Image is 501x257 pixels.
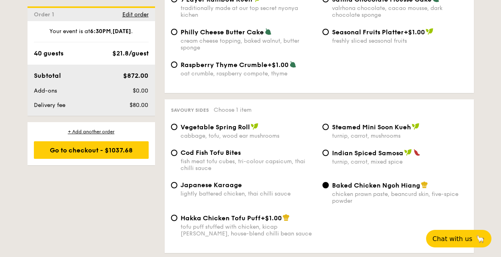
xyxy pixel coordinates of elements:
[332,191,468,204] div: chicken prawn paste, beancurd skin, five-spice powder
[34,141,149,159] div: Go to checkout - $1037.68
[426,230,491,247] button: Chat with us🦙
[181,223,316,237] div: tofu puff stuffed with chicken, kicap [PERSON_NAME], house-blend chilli bean sauce
[421,181,428,188] img: icon-chef-hat.a58ddaea.svg
[332,149,403,157] span: Indian Spiced Samosa
[181,5,316,18] div: traditionally made at our top secret nyonya kichen
[181,190,316,197] div: lightly battered chicken, thai chilli sauce
[181,214,261,222] span: Hakka Chicken Tofu Puff
[283,214,290,221] img: icon-chef-hat.a58ddaea.svg
[332,5,468,18] div: valrhona chocolate, cacao mousse, dark chocolate sponge
[34,49,63,58] div: 40 guests
[332,132,468,139] div: turnip, carrot, mushrooms
[171,182,177,188] input: Japanese Karaagelightly battered chicken, thai chilli sauce
[112,49,149,58] div: $21.8/guest
[90,28,111,35] strong: 6:30PM
[181,61,267,69] span: Raspberry Thyme Crumble
[34,128,149,135] div: + Add another order
[332,28,404,36] span: Seasonal Fruits Platter
[412,123,420,130] img: icon-vegan.f8ff3823.svg
[322,182,329,188] input: Baked Chicken Ngoh Hiangchicken prawn paste, beancurd skin, five-spice powder
[34,87,57,94] span: Add-ons
[171,150,177,156] input: Cod Fish Tofu Bitesfish meat tofu cubes, tri-colour capsicum, thai chilli sauce
[181,123,250,131] span: Vegetable Spring Roll
[322,124,329,130] input: Steamed Mini Soon Kuehturnip, carrot, mushrooms
[322,150,329,156] input: Indian Spiced Samosaturnip, carrot, mixed spice
[322,29,329,35] input: Seasonal Fruits Platter+$1.00freshly sliced seasonal fruits
[181,38,316,51] div: cream cheese topping, baked walnut, butter sponge
[133,87,148,94] span: $0.00
[123,72,148,79] span: $872.00
[171,61,177,68] input: Raspberry Thyme Crumble+$1.00oat crumble, raspberry compote, thyme
[34,102,65,109] span: Delivery fee
[413,149,420,156] img: icon-spicy.37a8142b.svg
[34,28,149,42] div: Your event is at , .
[171,107,209,113] span: Savoury sides
[181,132,316,139] div: cabbage, tofu, wood ear mushrooms
[130,102,148,109] span: $80.00
[267,61,289,69] span: +$1.00
[181,158,316,172] div: fish meat tofu cubes, tri-colour capsicum, thai chilli sauce
[171,124,177,130] input: Vegetable Spring Rollcabbage, tofu, wood ear mushrooms
[332,182,420,189] span: Baked Chicken Ngoh Hiang
[289,61,297,68] img: icon-vegetarian.fe4039eb.svg
[475,234,485,243] span: 🦙
[122,11,149,18] span: Edit order
[181,149,241,156] span: Cod Fish Tofu Bites
[34,11,57,18] span: Order 1
[332,123,411,131] span: Steamed Mini Soon Kueh
[34,72,61,79] span: Subtotal
[214,107,251,113] span: Choose 1 item
[404,149,412,156] img: icon-vegan.f8ff3823.svg
[181,28,264,36] span: Philly Cheese Butter Cake
[332,38,468,44] div: freshly sliced seasonal fruits
[432,235,472,243] span: Chat with us
[181,181,242,189] span: Japanese Karaage
[251,123,259,130] img: icon-vegan.f8ff3823.svg
[181,70,316,77] div: oat crumble, raspberry compote, thyme
[332,158,468,165] div: turnip, carrot, mixed spice
[261,214,282,222] span: +$1.00
[426,28,434,35] img: icon-vegan.f8ff3823.svg
[404,28,425,36] span: +$1.00
[112,28,131,35] strong: [DATE]
[171,215,177,221] input: Hakka Chicken Tofu Puff+$1.00tofu puff stuffed with chicken, kicap [PERSON_NAME], house-blend chi...
[171,29,177,35] input: Philly Cheese Butter Cakecream cheese topping, baked walnut, butter sponge
[265,28,272,35] img: icon-vegetarian.fe4039eb.svg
